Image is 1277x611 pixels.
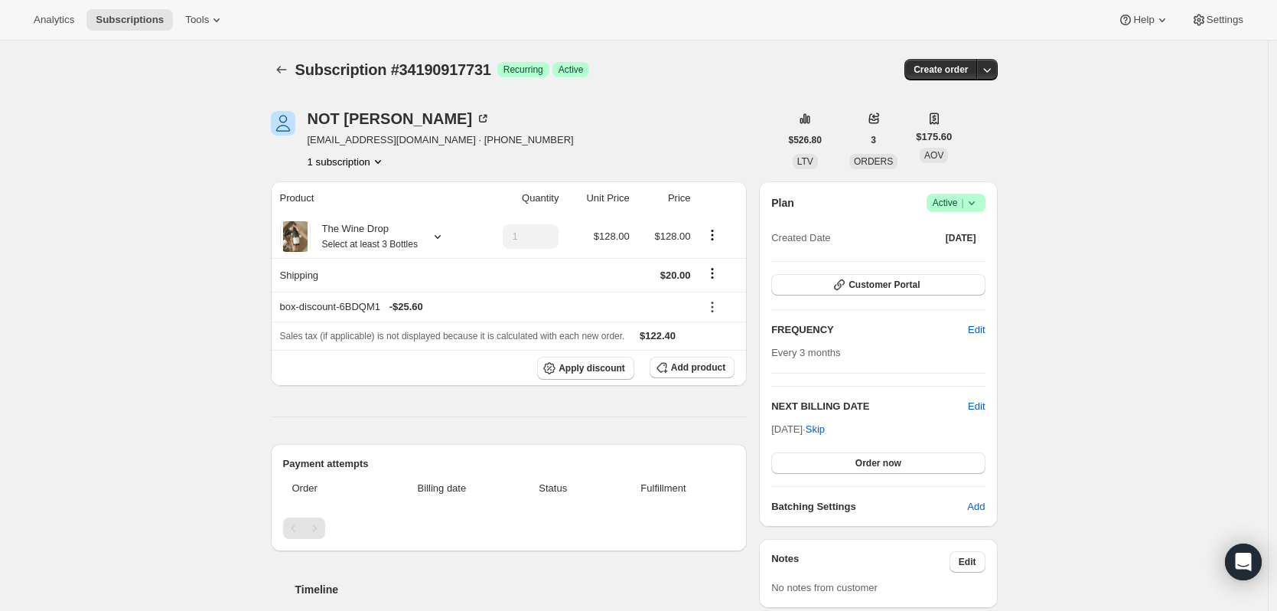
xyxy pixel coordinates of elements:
span: 3 [871,134,876,146]
span: Billing date [379,481,505,496]
span: [DATE] [946,232,976,244]
h2: Timeline [295,582,748,597]
span: Edit [968,322,985,338]
span: LTV [797,156,813,167]
button: [DATE] [937,227,985,249]
button: Help [1109,9,1178,31]
span: Create order [914,64,968,76]
span: | [961,197,963,209]
th: Shipping [271,258,476,292]
button: Order now [771,453,985,474]
span: Tools [185,14,209,26]
button: Tools [176,9,233,31]
span: Analytics [34,14,74,26]
span: Apply discount [559,362,625,374]
button: Analytics [24,9,83,31]
span: Order now [855,457,901,469]
span: AOV [924,150,943,161]
h3: Notes [771,551,950,573]
span: $122.40 [640,330,676,341]
button: Edit [959,318,994,342]
nav: Pagination [283,518,735,539]
th: Order [283,472,375,505]
h2: Plan [771,195,794,211]
th: Quantity [476,181,564,215]
span: Every 3 months [771,347,840,358]
h2: NEXT BILLING DATE [771,399,968,414]
h6: Batching Settings [771,499,967,515]
th: Unit Price [563,181,634,215]
span: $175.60 [916,129,952,145]
span: $128.00 [655,230,691,242]
div: Open Intercom Messenger [1225,544,1262,580]
h2: FREQUENCY [771,322,968,338]
span: Edit [959,556,976,568]
span: $526.80 [789,134,822,146]
span: Recurring [503,64,543,76]
span: Sales tax (if applicable) is not displayed because it is calculated with each new order. [280,331,625,341]
span: Active [559,64,584,76]
button: Edit [968,399,985,414]
span: - $25.60 [389,299,423,315]
span: [EMAIL_ADDRESS][DOMAIN_NAME] · [PHONE_NUMBER] [308,132,574,148]
div: The Wine Drop [311,221,418,252]
button: Add [958,495,994,519]
button: Create order [904,59,977,80]
button: $526.80 [780,129,831,151]
span: Fulfillment [601,481,725,496]
span: Add [967,499,985,515]
button: Add product [650,357,735,378]
button: Product actions [700,227,725,243]
span: Subscription #34190917731 [295,61,491,78]
th: Product [271,181,476,215]
span: Help [1133,14,1154,26]
button: Settings [1182,9,1253,31]
th: Price [634,181,696,215]
span: $20.00 [660,270,691,281]
span: NOT Dori Wey [271,111,295,136]
span: Status [514,481,592,496]
span: Settings [1207,14,1243,26]
span: ORDERS [854,156,893,167]
span: [DATE] · [771,423,825,435]
span: No notes from customer [771,582,878,593]
span: Skip [806,422,825,437]
button: Subscriptions [86,9,173,31]
span: $128.00 [594,230,630,242]
button: 3 [862,129,885,151]
span: Add product [671,361,725,374]
button: Apply discount [537,357,634,380]
span: Subscriptions [96,14,164,26]
span: Active [933,195,979,211]
h2: Payment attempts [283,456,735,472]
button: Skip [796,417,834,442]
button: Customer Portal [771,274,985,296]
span: Customer Portal [849,279,920,291]
button: Subscriptions [271,59,292,80]
div: box-discount-6BDQM1 [280,299,691,315]
button: Shipping actions [700,265,725,282]
div: NOT [PERSON_NAME] [308,111,491,126]
small: Select at least 3 Bottles [322,239,418,250]
span: Created Date [771,230,830,246]
button: Edit [950,551,985,573]
button: Product actions [308,154,386,169]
